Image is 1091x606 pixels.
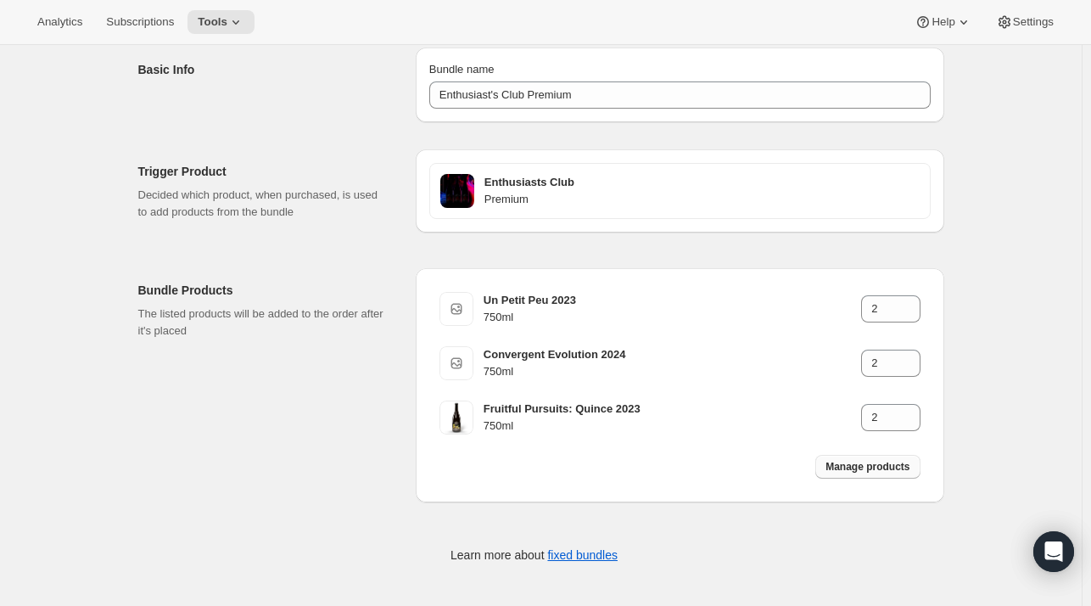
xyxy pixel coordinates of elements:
h4: 750ml [484,309,861,326]
p: Learn more about [450,547,618,564]
p: The listed products will be added to the order after it's placed [138,306,389,339]
h3: Enthusiasts Club [484,174,920,191]
button: Settings [986,10,1064,34]
button: Manage products [815,455,920,479]
button: Help [904,10,982,34]
h4: 750ml [484,363,861,380]
span: Help [932,15,954,29]
img: Clubs-Enthusiast-ProductImage_c0200359-d03e-4958-90fa-0130d8eab8d9.jpg [440,174,474,208]
a: fixed bundles [547,548,618,562]
span: Bundle name [429,63,495,76]
button: Subscriptions [96,10,184,34]
div: Open Intercom Messenger [1033,531,1074,572]
p: Decided which product, when purchased, is used to add products from the bundle [138,187,389,221]
h2: Basic Info [138,61,389,78]
span: Subscriptions [106,15,174,29]
h4: Premium [484,191,920,208]
h3: Convergent Evolution 2024 [484,346,861,363]
h2: Trigger Product [138,163,389,180]
img: FPQuince-2023-750ml-WEB.jpg [439,401,473,435]
h4: 750ml [484,418,861,435]
input: ie. Smoothie box [429,81,931,109]
h2: Bundle Products [138,282,389,299]
button: Tools [187,10,255,34]
span: Tools [198,15,227,29]
span: Settings [1013,15,1054,29]
h3: Fruitful Pursuits: Quince 2023 [484,401,861,418]
h3: Un Petit Peu 2023 [484,292,861,309]
button: Analytics [27,10,92,34]
span: Analytics [37,15,82,29]
span: Manage products [825,460,909,474]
